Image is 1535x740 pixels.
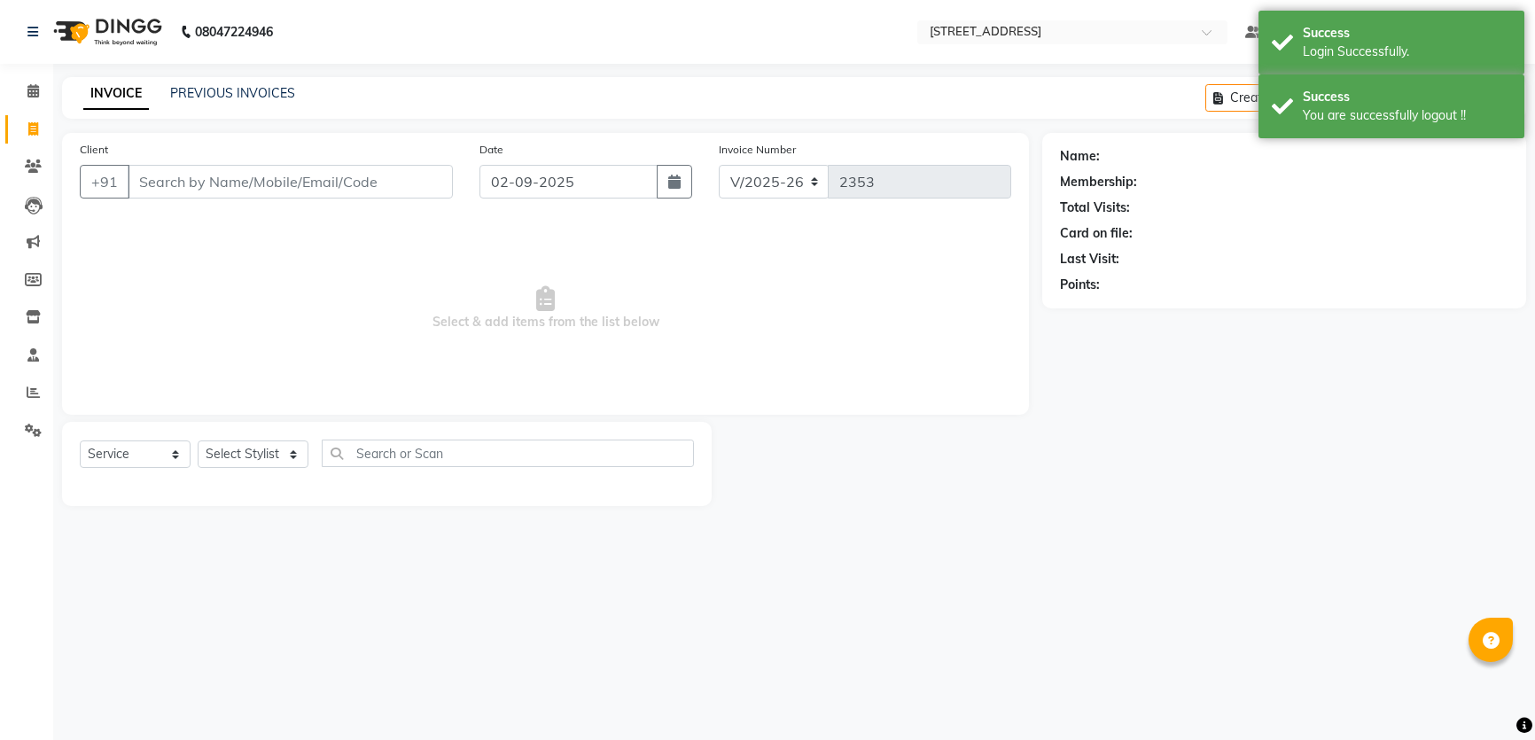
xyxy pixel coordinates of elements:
[80,165,129,199] button: +91
[80,142,108,158] label: Client
[322,440,694,467] input: Search or Scan
[1303,88,1511,106] div: Success
[80,220,1011,397] span: Select & add items from the list below
[1303,24,1511,43] div: Success
[83,78,149,110] a: INVOICE
[45,7,167,57] img: logo
[479,142,503,158] label: Date
[1060,147,1100,166] div: Name:
[128,165,453,199] input: Search by Name/Mobile/Email/Code
[1060,276,1100,294] div: Points:
[1303,106,1511,125] div: You are successfully logout !!
[1060,224,1133,243] div: Card on file:
[1060,173,1137,191] div: Membership:
[1303,43,1511,61] div: Login Successfully.
[170,85,295,101] a: PREVIOUS INVOICES
[719,142,796,158] label: Invoice Number
[1060,250,1119,269] div: Last Visit:
[1060,199,1130,217] div: Total Visits:
[195,7,273,57] b: 08047224946
[1205,84,1307,112] button: Create New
